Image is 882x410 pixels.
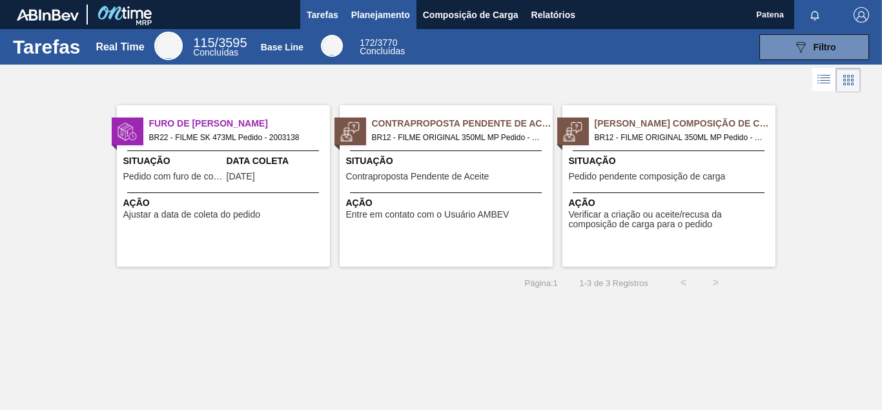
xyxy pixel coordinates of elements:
h1: Tarefas [13,39,81,54]
span: BR22 - FILME SK 473ML Pedido - 2003138 [149,130,320,145]
img: TNhmsLtSVTkK8tSr43FrP2fwEKptu5GPRR3wAAAABJRU5ErkJggg== [17,9,79,21]
span: / 3770 [360,37,397,48]
span: 12/09/2025 [227,172,255,181]
span: Furo de Coleta [149,117,330,130]
span: Verificar a criação ou aceite/recusa da composição de carga para o pedido [569,210,772,230]
span: Pedido pendente composição de carga [569,172,726,181]
span: 115 [193,36,214,50]
button: Filtro [759,34,869,60]
button: < [668,267,700,299]
img: Logout [854,7,869,23]
div: Visão em Cards [836,68,861,92]
span: Situação [569,154,772,168]
span: Ação [346,196,549,210]
span: Entre em contato com o Usuário AMBEV [346,210,509,220]
span: 1 - 3 de 3 Registros [577,278,648,288]
span: Concluídas [360,46,405,56]
span: Planejamento [351,7,410,23]
span: Situação [346,154,549,168]
span: Tarefas [307,7,338,23]
span: BR12 - FILME ORIGINAL 350ML MP Pedido - 2025638 [372,130,542,145]
button: Notificações [794,6,836,24]
img: status [563,122,582,141]
span: Concluídas [193,47,238,57]
div: Base Line [321,35,343,57]
span: Pedido com furo de coleta [123,172,223,181]
button: > [700,267,732,299]
span: Ação [569,196,772,210]
span: Ação [123,196,327,210]
span: Filtro [814,42,836,52]
span: / 3595 [193,36,247,50]
div: Base Line [261,42,303,52]
span: Data Coleta [227,154,327,168]
span: Relatórios [531,7,575,23]
span: Contraproposta Pendente de Aceite [372,117,553,130]
span: 172 [360,37,374,48]
span: Contraproposta Pendente de Aceite [346,172,489,181]
div: Base Line [360,39,405,56]
span: Página : 1 [525,278,558,288]
span: BR12 - FILME ORIGINAL 350ML MP Pedido - 2025638 [595,130,765,145]
div: Real Time [193,37,247,57]
div: Real Time [154,32,183,60]
span: Pedido Aguardando Composição de Carga [595,117,775,130]
img: status [340,122,360,141]
div: Real Time [96,41,144,53]
span: Composição de Carga [423,7,518,23]
div: Visão em Lista [812,68,836,92]
span: Situação [123,154,223,168]
img: status [118,122,137,141]
span: Ajustar a data de coleta do pedido [123,210,261,220]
